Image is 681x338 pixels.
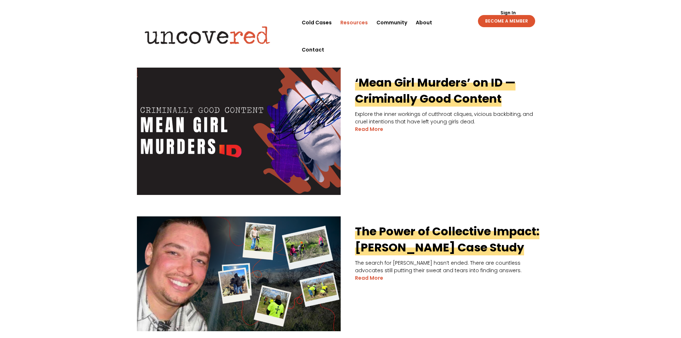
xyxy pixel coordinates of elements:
p: Explore the inner workings of cutthroat cliques, vicious backbiting, and cruel intentions that ha... [137,111,544,126]
p: The search for [PERSON_NAME] hasn’t ended. There are countless advocates still putting their swea... [137,259,544,274]
a: BECOME A MEMBER [478,15,535,27]
a: Sign In [497,11,520,15]
img: The Power of Collective Impact: Brandon Lawson Case Study [137,216,341,331]
a: Community [376,9,407,36]
a: Resources [340,9,368,36]
a: Contact [302,36,324,63]
img: ‘Mean Girl Murders’ on ID — Criminally Good Content [137,68,341,195]
a: Cold Cases [302,9,332,36]
a: ‘Mean Girl Murders’ on ID — Criminally Good Content [355,74,515,107]
img: Uncovered logo [139,21,276,49]
a: The Power of Collective Impact: [PERSON_NAME] Case Study [355,223,539,255]
a: About [416,9,432,36]
a: read more [355,274,383,282]
a: read more [355,126,383,133]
